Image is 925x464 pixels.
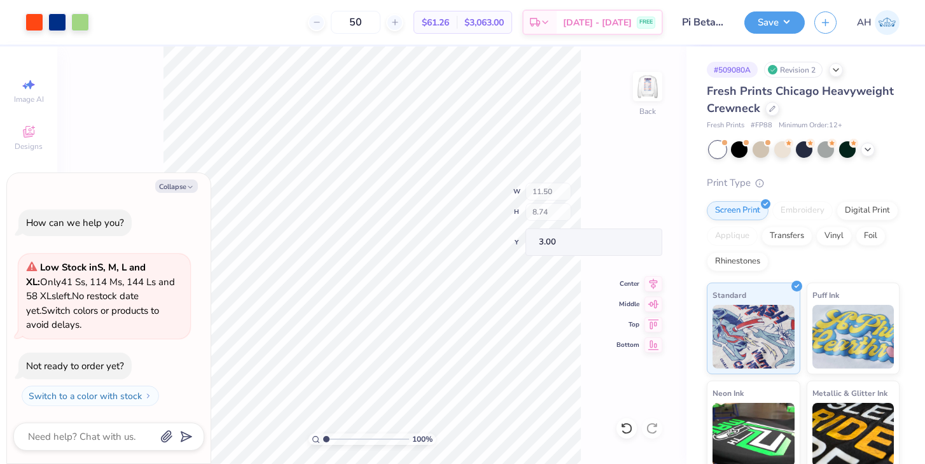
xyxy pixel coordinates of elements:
span: Standard [713,288,746,302]
div: Transfers [762,227,812,246]
img: Puff Ink [812,305,894,369]
span: No restock date yet. [26,290,139,317]
span: FREE [639,18,653,27]
span: $61.26 [422,16,449,29]
span: AH [857,15,872,30]
div: Back [639,106,656,117]
span: Only 41 Ss, 114 Ms, 144 Ls and 58 XLs left. Switch colors or products to avoid delays. [26,261,175,331]
div: Foil [856,227,886,246]
div: # 509080A [707,62,758,78]
span: Bottom [616,341,639,349]
div: How can we help you? [26,216,124,229]
span: Designs [15,141,43,151]
div: Digital Print [837,201,898,220]
img: Standard [713,305,795,369]
input: – – [331,11,380,34]
span: Center [616,279,639,288]
span: Minimum Order: 12 + [779,120,842,131]
div: Applique [707,227,758,246]
img: Back [635,74,660,99]
div: Not ready to order yet? [26,360,124,372]
div: Embroidery [772,201,833,220]
span: Image AI [14,94,44,104]
span: Fresh Prints [707,120,744,131]
div: Rhinestones [707,252,769,271]
div: Vinyl [816,227,852,246]
span: [DATE] - [DATE] [563,16,632,29]
span: Puff Ink [812,288,839,302]
div: Revision 2 [764,62,823,78]
span: 100 % [412,433,433,445]
img: Ashton Hubbard [875,10,900,35]
div: Screen Print [707,201,769,220]
button: Collapse [155,179,198,193]
input: Untitled Design [672,10,735,35]
span: Metallic & Glitter Ink [812,386,887,400]
span: Fresh Prints Chicago Heavyweight Crewneck [707,83,894,116]
button: Switch to a color with stock [22,386,159,406]
span: # FP88 [751,120,772,131]
span: Top [616,320,639,329]
a: AH [857,10,900,35]
span: Middle [616,300,639,309]
div: Print Type [707,176,900,190]
strong: Low Stock in S, M, L and XL : [26,261,146,288]
span: Neon Ink [713,386,744,400]
button: Save [744,11,805,34]
span: $3,063.00 [464,16,504,29]
img: Switch to a color with stock [144,392,152,400]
